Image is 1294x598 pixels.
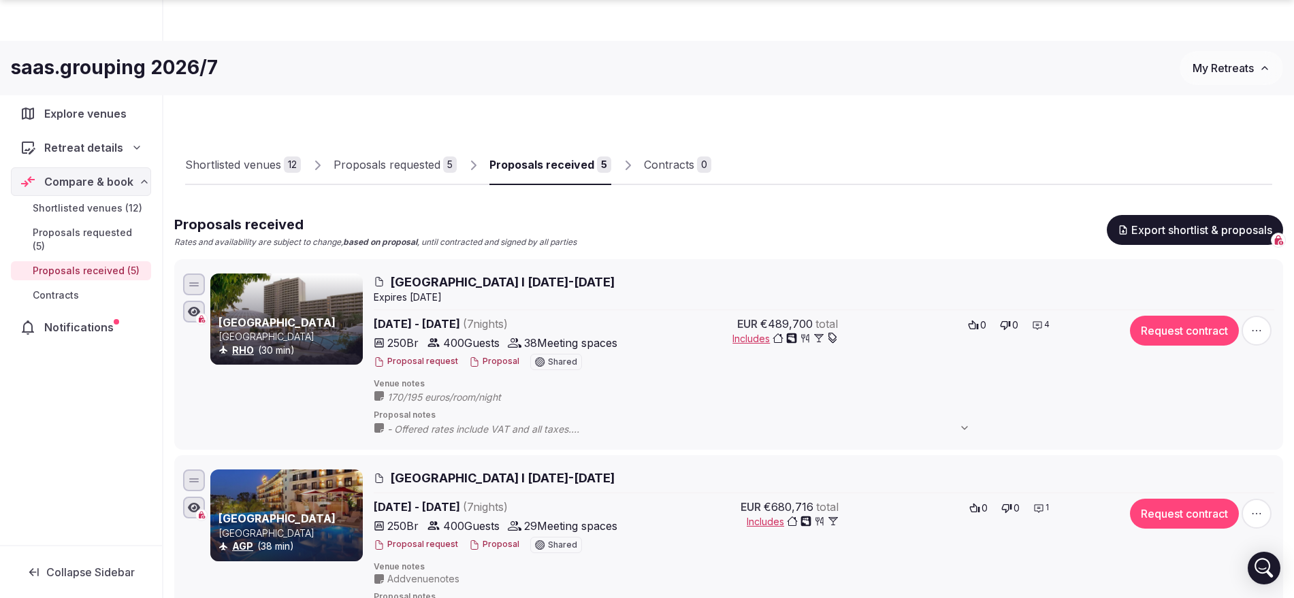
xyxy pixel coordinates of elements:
[334,146,457,185] a: Proposals requested5
[443,518,500,534] span: 400 Guests
[219,527,360,540] p: [GEOGRAPHIC_DATA]
[219,316,336,329] a: [GEOGRAPHIC_DATA]
[11,199,151,218] a: Shortlisted venues (12)
[996,316,1022,335] button: 0
[11,261,151,280] a: Proposals received (5)
[1044,319,1050,331] span: 4
[374,378,1274,390] span: Venue notes
[469,356,519,367] button: Proposal
[390,469,615,486] span: [GEOGRAPHIC_DATA] I [DATE]-[DATE]
[33,288,79,302] span: Contracts
[374,539,458,550] button: Proposal request
[524,518,617,534] span: 29 Meeting spaces
[284,156,301,173] div: 12
[463,317,508,331] span: ( 7 night s )
[390,273,615,290] span: [GEOGRAPHIC_DATA] I [DATE]-[DATE]
[219,512,336,525] a: [GEOGRAPHIC_DATA]
[374,356,458,367] button: Proposal request
[174,215,577,234] h2: Proposals received
[219,539,360,553] div: (38 min)
[1130,316,1239,346] button: Request contract
[644,146,711,185] a: Contracts0
[463,500,508,514] span: ( 7 night s )
[232,540,253,552] a: AGP
[374,410,1274,421] span: Proposal notes
[334,156,440,173] div: Proposals requested
[11,286,151,305] a: Contracts
[489,146,611,185] a: Proposals received5
[1193,61,1254,75] span: My Retreats
[374,499,617,515] span: [DATE] - [DATE]
[11,99,151,128] a: Explore venues
[965,499,992,518] button: 0
[816,499,839,515] span: total
[760,316,813,332] span: €489,700
[982,501,988,515] span: 0
[732,332,838,346] button: Includes
[343,237,417,247] strong: based on proposal
[33,264,140,278] span: Proposals received (5)
[44,105,132,122] span: Explore venues
[747,515,839,529] button: Includes
[374,290,1274,304] div: Expire s [DATE]
[469,539,519,550] button: Proposal
[11,223,151,256] a: Proposals requested (5)
[1107,215,1283,245] button: Export shortlist & proposals
[1046,502,1049,514] span: 1
[374,316,617,332] span: [DATE] - [DATE]
[232,344,254,357] button: RHO
[644,156,694,173] div: Contracts
[1248,552,1280,584] div: Open Intercom Messenger
[1012,318,1018,332] span: 0
[33,201,142,215] span: Shortlisted venues (12)
[548,541,577,549] span: Shared
[741,499,761,515] span: EUR
[11,557,151,587] button: Collapse Sidebar
[185,146,301,185] a: Shortlisted venues12
[697,156,711,173] div: 0
[548,358,577,366] span: Shared
[11,313,151,342] a: Notifications
[44,173,133,190] span: Compare & book
[44,319,119,335] span: Notifications
[232,344,254,356] a: RHO
[964,316,990,335] button: 0
[33,226,146,253] span: Proposals requested (5)
[185,156,281,173] div: Shortlisted venues
[44,139,123,156] span: Retreat details
[597,156,611,173] div: 5
[1180,51,1283,85] button: My Retreats
[764,499,813,515] span: €680,716
[815,316,838,332] span: total
[387,572,459,586] span: Add venue notes
[524,335,617,351] span: 38 Meeting spaces
[174,237,577,248] p: Rates and availability are subject to change, , until contracted and signed by all parties
[443,335,500,351] span: 400 Guests
[489,156,594,173] div: Proposals received
[387,391,528,404] span: 170/195 euros/room/night
[374,561,1274,573] span: Venue notes
[232,539,253,553] button: AGP
[997,499,1024,518] button: 0
[219,344,360,357] div: (30 min)
[387,422,984,436] span: - Offered rates include VAT and all taxes. - Meeting and breakout rooms: During set up and disman...
[980,318,986,332] span: 0
[219,330,360,344] p: [GEOGRAPHIC_DATA]
[387,335,419,351] span: 250 Br
[1014,501,1020,515] span: 0
[737,316,758,332] span: EUR
[1130,499,1239,529] button: Request contract
[387,518,419,534] span: 250 Br
[443,156,457,173] div: 5
[46,565,135,579] span: Collapse Sidebar
[11,54,218,81] h1: saas.grouping 2026/7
